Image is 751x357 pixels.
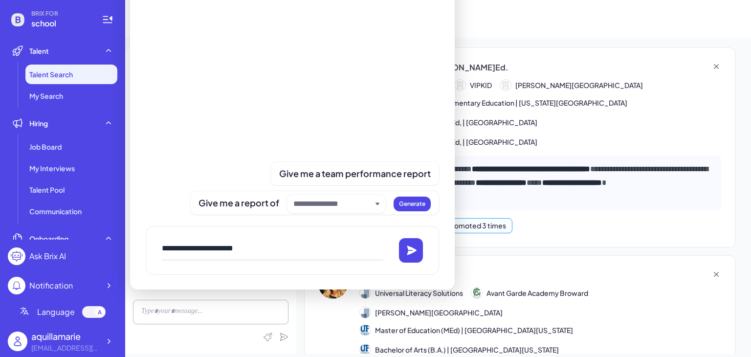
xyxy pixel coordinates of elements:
div: aboyd@wsfcs.k12.nc.us [31,343,100,353]
span: [PERSON_NAME][GEOGRAPHIC_DATA] [375,308,503,318]
span: Avant Garde Academy Broward [486,288,588,298]
img: 公司logo [471,288,482,298]
span: Master of Education (MEd) | [GEOGRAPHIC_DATA][US_STATE] [375,325,573,335]
span: Bachelor of Science ,Elementary Education | [US_STATE][GEOGRAPHIC_DATA] [375,98,627,108]
div: Promoted 3 times [447,221,506,231]
img: 公司logo [360,288,371,298]
span: Talent Search [29,69,73,79]
span: [PERSON_NAME][GEOGRAPHIC_DATA] [515,80,643,90]
span: Bachelor of Arts (B.A.) | [GEOGRAPHIC_DATA][US_STATE] [375,345,559,355]
span: Communication [29,206,82,216]
span: Master of Education - MEd, | [GEOGRAPHIC_DATA] [375,117,537,128]
span: Talent [29,46,49,56]
img: 公司logo [360,307,371,318]
span: school [31,18,90,29]
span: Universal Literacy Solutions [375,288,463,298]
span: My Search [29,91,63,101]
div: aquillamarie [31,330,100,343]
span: Language [37,306,75,318]
div: Ask Brix AI [29,250,66,262]
span: BRIX FOR [31,10,90,18]
span: Master of Education - MEd, | [GEOGRAPHIC_DATA] [375,137,537,147]
span: My Interviews [29,163,75,173]
img: 215.jpg [360,344,371,355]
img: user_logo.png [8,332,27,351]
span: Onboarding [29,234,68,244]
img: 215.jpg [360,325,371,335]
div: Notification [29,280,73,291]
span: Hiring [29,118,48,128]
span: Talent Pool [29,185,65,195]
span: Job Board [29,142,62,152]
span: VIPKID [470,80,492,90]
